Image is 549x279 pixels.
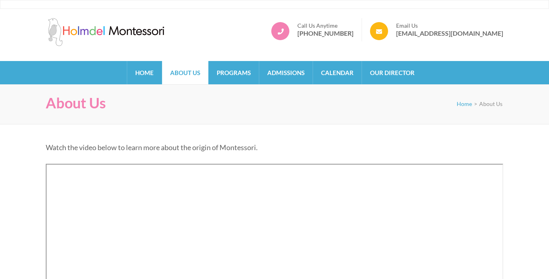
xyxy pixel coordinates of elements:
[396,29,503,37] a: [EMAIL_ADDRESS][DOMAIN_NAME]
[259,61,313,84] a: Admissions
[46,142,503,153] p: Watch the video below to learn more about the origin of Montessori.
[297,22,354,29] span: Call Us Anytime
[313,61,362,84] a: Calendar
[297,29,354,37] a: [PHONE_NUMBER]
[127,61,162,84] a: Home
[396,22,503,29] span: Email Us
[457,100,472,107] a: Home
[474,100,477,107] span: >
[209,61,259,84] a: Programs
[46,94,106,112] h1: About Us
[162,61,208,84] a: About Us
[46,18,166,46] img: Holmdel Montessori School
[362,61,423,84] a: Our Director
